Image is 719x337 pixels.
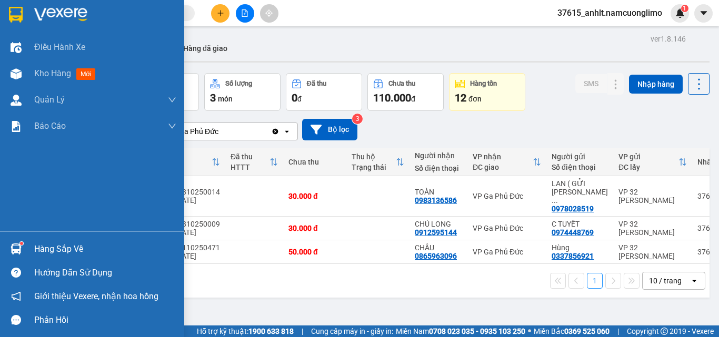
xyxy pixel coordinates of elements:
button: caret-down [694,4,713,23]
span: đơn [468,95,482,103]
div: Hàng tồn [470,80,497,87]
button: Hàng tồn12đơn [449,73,525,111]
div: CHÚ LONG [415,220,462,228]
th: Toggle SortBy [613,148,692,176]
div: ĐC lấy [618,163,678,171]
span: Hỗ trợ kỹ thuật: [197,325,294,337]
button: Bộ lọc [302,119,357,140]
div: Người gửi [552,152,608,161]
div: 10 / trang [649,275,682,286]
span: 3 [210,91,216,104]
div: 0865963096 [415,252,457,260]
div: C TUYẾT [552,220,608,228]
span: question-circle [11,268,21,278]
span: copyright [661,328,668,335]
img: logo-vxr [9,7,23,23]
span: notification [11,291,21,301]
div: Chưa thu [388,80,415,87]
svg: open [283,127,291,136]
span: ... [552,196,558,205]
div: TOÀN [415,188,462,196]
span: Điều hành xe [34,40,85,54]
div: 50.000 đ [288,248,341,256]
th: Toggle SortBy [225,148,283,176]
span: down [168,96,176,104]
div: 0912595144 [415,228,457,237]
span: 37615_anhlt.namcuonglimo [549,6,671,19]
div: Chưa thu [288,158,341,166]
span: Miền Nam [396,325,525,337]
div: VP Ga Phủ Đức [473,224,541,232]
strong: 0369 525 060 [564,327,610,335]
div: Hùng [552,243,608,252]
div: HTTT [231,163,269,171]
div: ver 1.8.146 [651,33,686,45]
div: VP nhận [473,152,533,161]
div: Số lượng [225,80,252,87]
div: VP 32 [PERSON_NAME] [618,243,687,260]
button: plus [211,4,229,23]
div: VP gửi [618,152,678,161]
span: Quản Lý [34,93,65,106]
div: Đã thu [307,80,326,87]
div: 0974448769 [552,228,594,237]
span: 1 [683,5,686,12]
span: 0 [292,91,297,104]
button: aim [260,4,278,23]
div: 32MTT1310250014 [155,188,220,196]
div: VP Ga Phủ Đức [168,126,218,137]
div: 32MTT1110250471 [155,243,220,252]
div: VP 32 [PERSON_NAME] [618,220,687,237]
span: message [11,315,21,325]
svg: open [690,277,698,285]
span: aim [265,9,273,17]
strong: 0708 023 035 - 0935 103 250 [429,327,525,335]
button: Hàng đã giao [175,36,236,61]
img: warehouse-icon [11,42,22,53]
img: icon-new-feature [675,8,685,18]
span: Cung cấp máy in - giấy in: [311,325,393,337]
span: caret-down [699,8,708,18]
div: Số điện thoại [415,164,462,172]
button: Nhập hàng [629,75,683,94]
button: Chưa thu110.000đ [367,73,444,111]
span: Kho hàng [34,68,71,78]
div: ĐC giao [473,163,533,171]
span: down [168,122,176,130]
span: 110.000 [373,91,411,104]
div: 0337856921 [552,252,594,260]
div: 0978028519 [552,205,594,213]
span: Báo cáo [34,119,66,132]
div: LAN ( GỬI BILL CHO KHÁCH ) [552,179,608,205]
div: 08:43 [DATE] [155,196,220,205]
div: Số điện thoại [552,163,608,171]
div: 32MTT1310250009 [155,220,220,228]
sup: 3 [352,114,363,124]
input: Selected VP Ga Phủ Đức. [219,126,221,137]
img: warehouse-icon [11,95,22,106]
span: mới [76,68,95,80]
div: VP 32 [PERSON_NAME] [618,188,687,205]
span: 12 [455,91,466,104]
sup: 1 [681,5,688,12]
span: plus [217,9,224,17]
button: file-add [236,4,254,23]
div: Hướng dẫn sử dụng [34,265,176,281]
div: 08:06 [DATE] [155,228,220,237]
th: Toggle SortBy [149,148,225,176]
button: SMS [575,74,607,93]
div: Người nhận [415,151,462,160]
span: Miền Bắc [534,325,610,337]
div: Phản hồi [34,312,176,328]
div: 0983136586 [415,196,457,205]
span: Giới thiệu Vexere, nhận hoa hồng [34,290,158,303]
div: 30.000 đ [288,224,341,232]
div: VP Ga Phủ Đức [473,192,541,200]
button: Số lượng3món [204,73,281,111]
th: Toggle SortBy [467,148,546,176]
span: | [302,325,303,337]
span: file-add [241,9,248,17]
svg: Clear value [271,127,279,136]
div: Đã thu [231,152,269,161]
span: món [218,95,233,103]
